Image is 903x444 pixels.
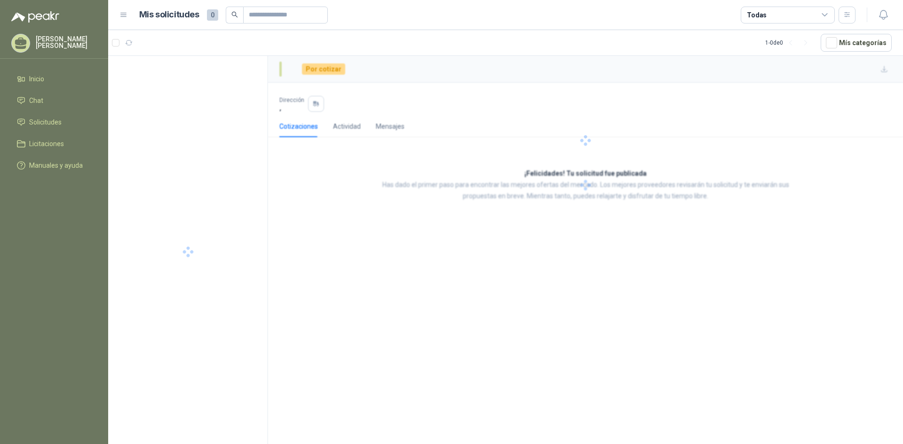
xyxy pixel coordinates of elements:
span: Manuales y ayuda [29,160,83,171]
div: 1 - 0 de 0 [765,35,813,50]
h1: Mis solicitudes [139,8,199,22]
span: Chat [29,95,43,106]
span: 0 [207,9,218,21]
a: Manuales y ayuda [11,156,97,174]
img: Logo peakr [11,11,59,23]
span: search [231,11,238,18]
button: Mís categorías [821,34,892,52]
span: Licitaciones [29,139,64,149]
span: Solicitudes [29,117,62,127]
span: Inicio [29,74,44,84]
div: Todas [747,10,767,20]
a: Chat [11,92,97,109]
a: Inicio [11,70,97,88]
a: Licitaciones [11,135,97,153]
a: Solicitudes [11,113,97,131]
p: [PERSON_NAME] [PERSON_NAME] [36,36,97,49]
